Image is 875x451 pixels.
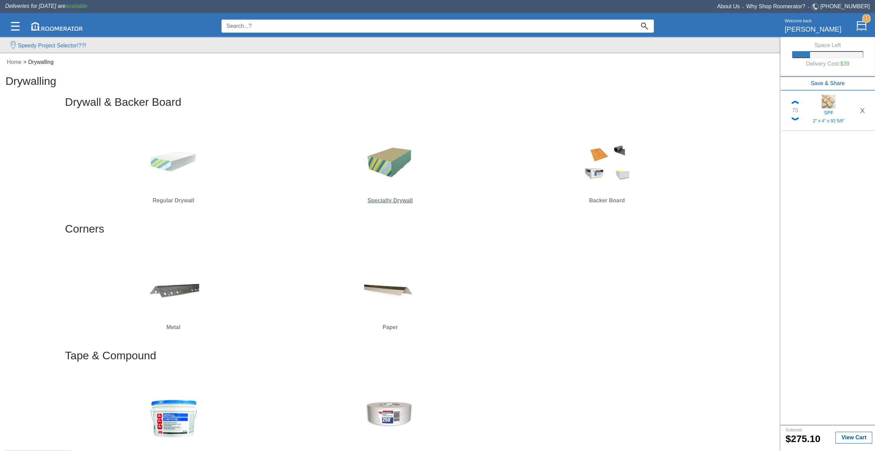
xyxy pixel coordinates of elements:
[284,323,496,332] h6: Paper
[807,109,851,115] h5: SPF
[23,58,26,66] label: >
[65,96,715,114] h2: Drywall & Backer Board
[862,14,871,23] strong: 1
[835,432,872,443] button: View Cart
[65,350,715,367] h2: Tape & Compound
[364,389,416,440] img: TWall.jpg
[856,21,867,31] img: Cart.svg
[68,323,279,332] h6: Metal
[641,23,648,30] img: Search_Icon.svg
[284,130,496,205] a: Specialty Drywall
[364,262,416,314] img: PWall.jpg
[26,58,55,66] label: Drywalling
[780,77,875,90] button: Save & Share
[11,22,20,31] img: Categories.svg
[807,118,851,124] h5: 2" x 4" x 92 5/8"
[284,196,496,205] h6: Specialty Drywall
[792,42,863,48] h6: Space Left
[18,42,86,50] label: Speedy Project Selector!??!
[820,3,870,9] a: [PHONE_NUMBER]
[856,105,869,116] button: X
[740,6,746,9] span: •
[5,3,87,9] span: Deliveries for [DATE] are
[148,135,199,187] img: RDWall.jpg
[68,196,279,205] h6: Regular Drywall
[841,435,866,440] b: View Cart
[822,95,835,109] img: 11100240_sm.jpg
[786,434,791,444] label: $
[840,61,850,67] label: $39
[66,3,87,9] span: available
[148,389,199,440] img: CompWall.jpg
[65,223,715,240] h2: Corners
[786,433,820,444] b: 275.10
[805,6,812,9] span: •
[717,3,740,9] a: About Us
[792,101,799,104] img: Up_Chevron.png
[68,130,279,205] a: Regular Drywall
[812,2,820,11] img: Telephone.svg
[68,257,279,332] a: Metal
[786,427,803,432] small: Subtotal:
[746,3,806,9] a: Why Shop Roomerator?
[284,257,496,332] a: Paper
[222,20,635,33] input: Search...?
[31,22,83,31] img: roomerator-logo.svg
[501,196,713,205] h6: Backer Board
[792,117,799,121] img: Down_Chevron.png
[501,130,713,205] a: Backer Board
[364,135,416,187] img: WDWall.jpg
[581,135,633,187] img: tile_backer_413.jpg
[797,58,858,70] h6: Delivery Cost:
[148,262,199,314] img: MCWall.jpg
[5,59,23,65] a: Home
[802,95,856,126] a: SPF2" x 4" x 92 5/8"
[792,106,798,115] div: 70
